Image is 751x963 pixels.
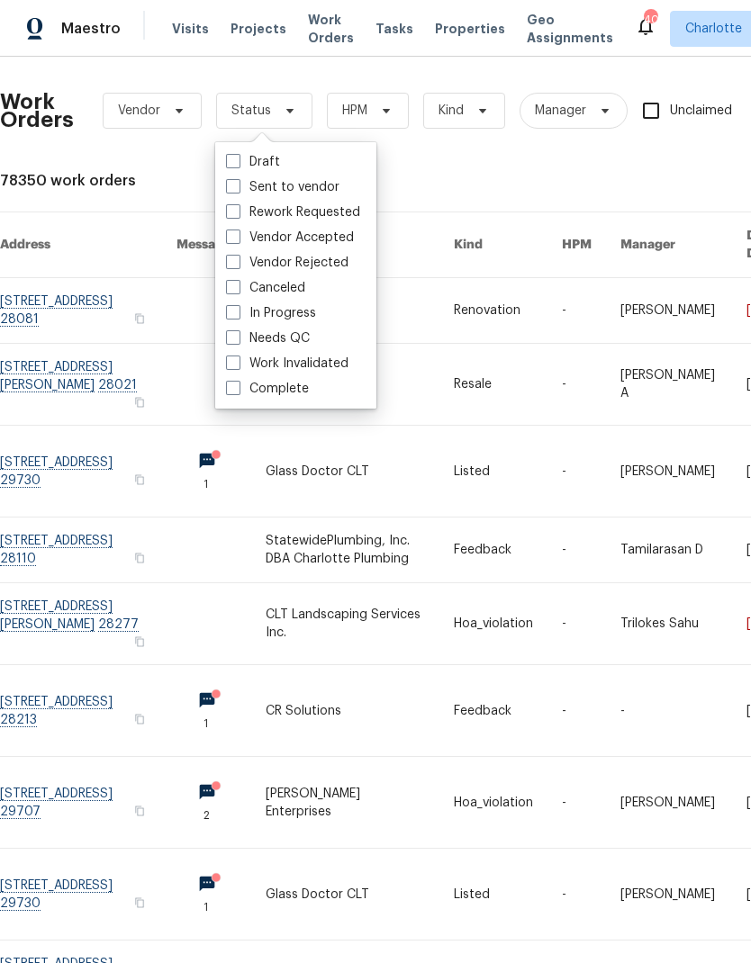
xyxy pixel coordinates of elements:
td: - [547,426,606,517]
td: Hoa_violation [439,757,547,849]
td: Feedback [439,665,547,757]
span: Vendor [118,102,160,120]
td: Renovation [439,278,547,344]
label: Complete [226,380,309,398]
button: Copy Address [131,550,148,566]
td: - [547,849,606,940]
label: Work Invalidated [226,355,348,373]
th: Manager [606,212,732,278]
td: - [547,278,606,344]
span: Maestro [61,20,121,38]
td: - [547,757,606,849]
span: Charlotte [685,20,742,38]
button: Copy Address [131,803,148,819]
th: Messages [162,212,251,278]
span: Tasks [375,22,413,35]
td: Tamilarasan D [606,517,732,583]
span: Kind [439,102,464,120]
td: - [547,665,606,757]
span: Geo Assignments [527,11,613,47]
button: Copy Address [131,394,148,410]
td: Glass Doctor CLT [251,426,439,517]
td: Hoa_violation [439,583,547,665]
span: HPM [342,102,367,120]
span: Visits [172,20,209,38]
span: Work Orders [308,11,354,47]
td: Listed [439,849,547,940]
button: Copy Address [131,711,148,727]
td: [PERSON_NAME] [606,849,732,940]
td: StatewidePlumbing, Inc. DBA Charlotte Plumbing [251,517,439,583]
span: Projects [231,20,286,38]
label: Vendor Rejected [226,254,348,272]
span: Properties [435,20,505,38]
div: 40 [644,11,656,29]
label: Rework Requested [226,203,360,221]
span: Manager [535,102,586,120]
td: Feedback [439,517,547,583]
th: Kind [439,212,547,278]
td: Trilokes Sahu [606,583,732,665]
label: Draft [226,153,280,171]
td: - [547,583,606,665]
button: Copy Address [131,472,148,488]
td: [PERSON_NAME] [606,757,732,849]
label: Canceled [226,279,305,297]
button: Copy Address [131,634,148,650]
span: Unclaimed [670,102,732,121]
td: - [547,344,606,426]
th: HPM [547,212,606,278]
label: Needs QC [226,329,310,347]
td: [PERSON_NAME] [606,426,732,517]
td: - [547,517,606,583]
label: Sent to vendor [226,178,339,196]
td: [PERSON_NAME] [606,278,732,344]
td: CR Solutions [251,665,439,757]
td: CLT Landscaping Services Inc. [251,583,439,665]
td: [PERSON_NAME] A [606,344,732,426]
label: Vendor Accepted [226,229,354,247]
td: Resale [439,344,547,426]
button: Copy Address [131,310,148,327]
span: Status [231,102,271,120]
td: Listed [439,426,547,517]
button: Copy Address [131,895,148,911]
label: In Progress [226,304,316,322]
td: Glass Doctor CLT [251,849,439,940]
td: [PERSON_NAME] Enterprises [251,757,439,849]
td: - [606,665,732,757]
